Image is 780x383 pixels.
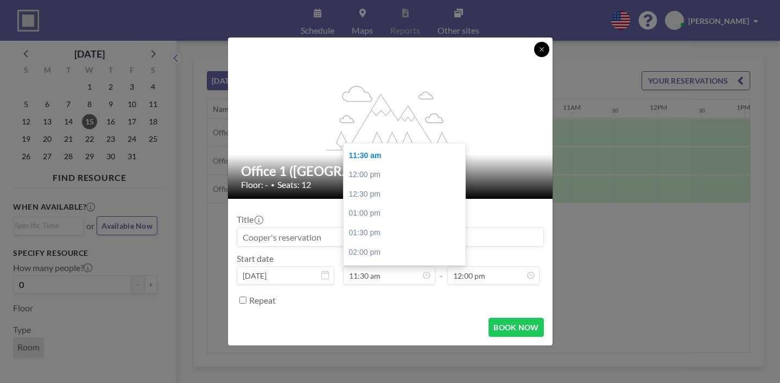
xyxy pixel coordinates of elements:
[241,179,268,190] span: Floor: -
[237,228,543,246] input: Cooper's reservation
[237,253,274,264] label: Start date
[344,185,465,204] div: 12:30 pm
[344,223,465,243] div: 01:30 pm
[440,257,443,281] span: -
[241,163,541,179] h2: Office 1 ([GEOGRAPHIC_DATA])
[344,262,465,281] div: 02:30 pm
[344,243,465,262] div: 02:00 pm
[489,318,543,337] button: BOOK NOW
[237,214,262,225] label: Title
[344,165,465,185] div: 12:00 pm
[249,295,276,306] label: Repeat
[344,146,465,166] div: 11:30 am
[271,181,275,189] span: •
[277,179,311,190] span: Seats: 12
[344,204,465,223] div: 01:00 pm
